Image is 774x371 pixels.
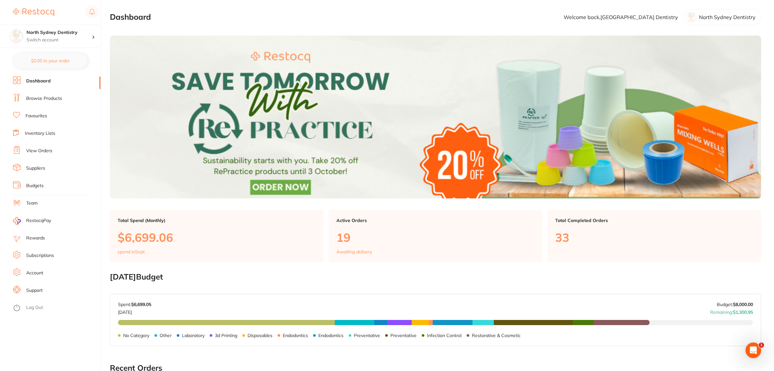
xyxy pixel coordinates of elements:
[329,210,542,262] a: Active Orders19Awaiting delivery
[118,249,145,254] p: spend in Sept
[110,272,761,281] h2: [DATE] Budget
[26,183,44,189] a: Budgets
[110,13,151,22] h2: Dashboard
[26,270,43,276] a: Account
[733,309,753,315] strong: $1,300.95
[26,78,51,84] a: Dashboard
[215,333,237,338] p: 3d Printing
[283,333,308,338] p: Endodontics
[118,218,316,223] p: Total Spend (Monthly)
[390,333,417,338] p: Preventative
[123,333,149,338] p: No Category
[26,217,51,224] span: RestocqPay
[110,36,761,198] img: Dashboard
[564,14,678,20] p: Welcome back, [GEOGRAPHIC_DATA] Dentistry
[182,333,205,338] p: Laboratory
[13,217,51,225] a: RestocqPay
[118,307,151,315] p: [DATE]
[118,231,316,244] p: $6,699.06
[472,333,521,338] p: Restorative & Cosmetic
[717,302,753,307] p: Budget:
[710,307,753,315] p: Remaining:
[733,302,753,307] strong: $8,000.00
[27,37,92,43] p: Switch account
[547,210,761,262] a: Total Completed Orders33
[26,252,54,259] a: Subscriptions
[13,53,88,69] button: $0.00 in your order
[555,231,753,244] p: 33
[26,304,43,311] a: Log Out
[746,343,761,358] iframe: Intercom live chat
[427,333,461,338] p: Infection Control
[336,231,535,244] p: 19
[336,249,372,254] p: Awaiting delivery
[336,218,535,223] p: Active Orders
[318,333,344,338] p: Endodontics
[27,29,92,36] h4: North Sydney Dentistry
[248,333,272,338] p: Disposables
[26,235,45,241] a: Rewards
[25,130,55,137] a: Inventory Lists
[759,343,764,348] span: 1
[555,218,753,223] p: Total Completed Orders
[354,333,380,338] p: Preventative
[118,302,151,307] p: Spent:
[26,148,52,154] a: View Orders
[26,95,62,102] a: Browse Products
[26,287,43,294] a: Support
[13,303,99,313] button: Log Out
[26,113,47,119] a: Favourites
[13,217,21,225] img: RestocqPay
[13,8,54,16] img: Restocq Logo
[26,200,37,207] a: Team
[26,165,45,172] a: Suppliers
[10,30,23,43] img: North Sydney Dentistry
[131,302,151,307] strong: $6,699.05
[699,14,756,20] p: North Sydney Dentistry
[110,210,323,262] a: Total Spend (Monthly)$6,699.06spend inSept
[160,333,172,338] p: Other
[13,5,54,20] a: Restocq Logo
